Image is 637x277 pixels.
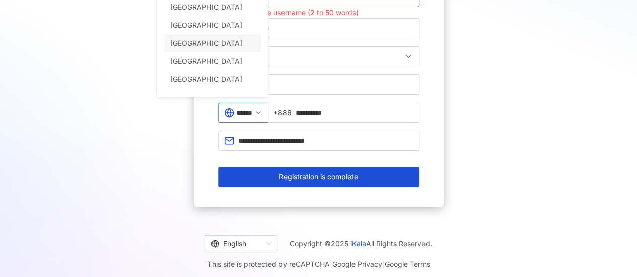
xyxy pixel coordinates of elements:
[164,16,261,34] div: China
[170,52,242,70] div: [GEOGRAPHIC_DATA]
[164,70,261,88] div: Thailand
[279,173,358,181] span: Registration is complete
[164,34,261,52] div: Malaysia
[332,260,382,268] a: Google Privacy
[385,260,430,268] a: Google Terms
[207,258,430,270] span: This site is protected by reCAPTCHA
[170,70,242,88] div: [GEOGRAPHIC_DATA]
[218,167,419,187] button: Registration is complete
[330,260,332,268] span: |
[170,16,242,34] div: [GEOGRAPHIC_DATA]
[218,7,419,18] div: Please enter the username (2 to 50 words)
[273,107,292,118] span: +886
[211,236,262,252] div: English
[350,239,366,248] a: iKala
[170,34,242,52] div: [GEOGRAPHIC_DATA]
[290,238,432,250] span: Copyright © 2025 All Rights Reserved.
[164,52,261,70] div: Singapore
[382,260,385,268] span: |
